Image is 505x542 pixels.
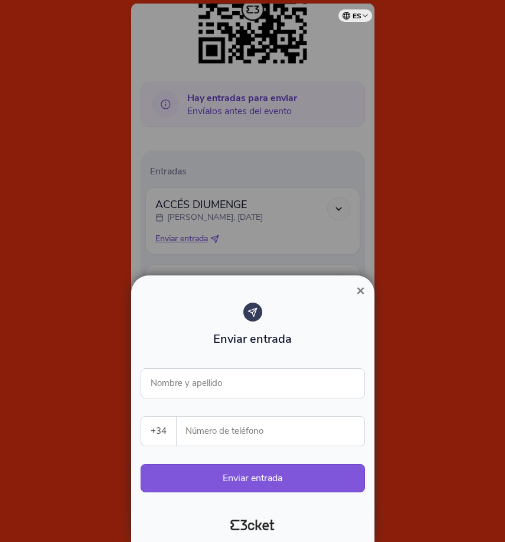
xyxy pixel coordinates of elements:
label: Número de teléfono [177,417,366,446]
label: Nombre y apellido [141,368,232,398]
input: Nombre y apellido [141,368,365,398]
span: × [356,283,364,298]
input: Número de teléfono [186,417,364,446]
button: Enviar entrada [141,464,365,492]
span: Enviar entrada [213,331,292,347]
